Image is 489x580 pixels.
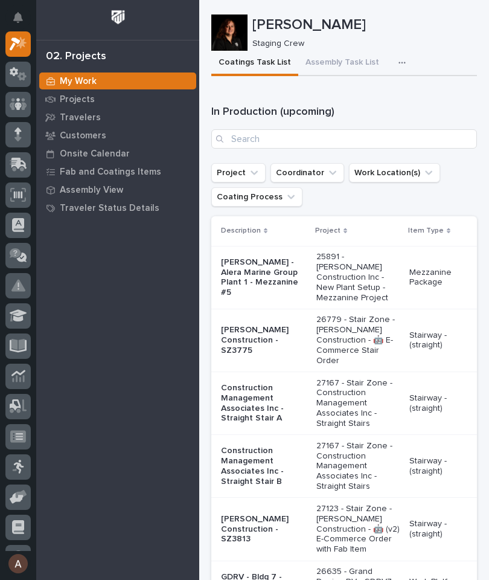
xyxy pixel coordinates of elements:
button: Coordinator [270,163,344,182]
a: Travelers [36,108,199,126]
p: Assembly View [60,185,123,196]
button: Coatings Task List [211,51,298,76]
button: Work Location(s) [349,163,440,182]
p: 27123 - Stair Zone - [PERSON_NAME] Construction - 🤖 (v2) E-Commerce Order with Fab Item [316,504,400,555]
p: Mezzanine Package [409,268,471,288]
img: Workspace Logo [107,6,129,28]
input: Search [211,129,477,149]
p: [PERSON_NAME] - Alera Marine Group Plant 1 - Mezzanine #5 [221,257,307,298]
p: Projects [60,94,95,105]
button: Assembly Task List [298,51,386,76]
p: [PERSON_NAME] [252,16,472,34]
a: Projects [36,90,199,108]
p: [PERSON_NAME] Construction - SZ3775 [221,325,307,355]
a: Onsite Calendar [36,144,199,163]
a: Assembly View [36,181,199,199]
p: 27167 - Stair Zone - Construction Management Associates Inc - Straight Stairs [316,441,400,492]
button: Notifications [5,5,31,30]
p: Fab and Coatings Items [60,167,161,178]
div: Notifications [15,12,31,31]
p: My Work [60,76,97,87]
a: My Work [36,72,199,90]
p: Traveler Status Details [60,203,159,214]
p: Construction Management Associates Inc - Straight Stair B [221,446,307,486]
button: users-avatar [5,551,31,576]
a: Traveler Status Details [36,199,199,217]
button: Coating Process [211,187,302,207]
p: Project [315,224,340,237]
p: [PERSON_NAME] Construction - SZ3813 [221,514,307,544]
p: Staging Crew [252,39,467,49]
p: Item Type [408,224,444,237]
p: Stairway - (straight) [409,393,471,414]
p: Stairway - (straight) [409,330,471,351]
p: 25891 - [PERSON_NAME] Construction Inc - New Plant Setup - Mezzanine Project [316,252,400,303]
p: Travelers [60,112,101,123]
p: Onsite Calendar [60,149,130,159]
p: 26779 - Stair Zone - [PERSON_NAME] Construction - 🤖 E-Commerce Stair Order [316,315,400,366]
h1: In Production (upcoming) [211,105,477,120]
p: Description [221,224,261,237]
a: Fab and Coatings Items [36,163,199,181]
div: 02. Projects [46,50,106,63]
p: Customers [60,130,106,141]
button: Project [211,163,266,182]
p: 27167 - Stair Zone - Construction Management Associates Inc - Straight Stairs [316,378,400,429]
p: Stairway - (straight) [409,456,471,477]
a: Customers [36,126,199,144]
p: Stairway - (straight) [409,519,471,540]
p: Construction Management Associates Inc - Straight Stair A [221,383,307,424]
